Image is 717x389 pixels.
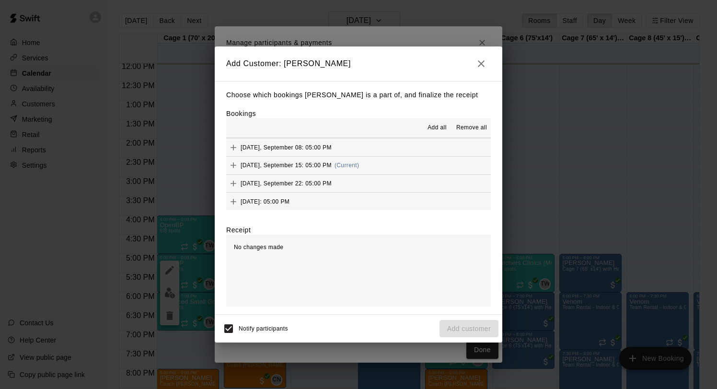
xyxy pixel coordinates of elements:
[422,120,452,136] button: Add all
[226,193,491,210] button: Add[DATE]: 05:00 PM
[234,244,283,251] span: No changes made
[241,198,289,205] span: [DATE]: 05:00 PM
[215,46,502,81] h2: Add Customer: [PERSON_NAME]
[241,162,332,169] span: [DATE], September 15: 05:00 PM
[239,325,288,332] span: Notify participants
[226,225,251,235] label: Receipt
[226,138,491,156] button: Add[DATE], September 08: 05:00 PM
[226,143,241,150] span: Add
[226,179,241,186] span: Add
[241,144,332,150] span: [DATE], September 08: 05:00 PM
[456,123,487,133] span: Remove all
[226,89,491,101] p: Choose which bookings [PERSON_NAME] is a part of, and finalize the receipt
[226,161,241,169] span: Add
[428,123,447,133] span: Add all
[226,157,491,174] button: Add[DATE], September 15: 05:00 PM(Current)
[226,110,256,117] label: Bookings
[335,162,359,169] span: (Current)
[452,120,491,136] button: Remove all
[241,180,332,186] span: [DATE], September 22: 05:00 PM
[226,197,241,205] span: Add
[226,175,491,193] button: Add[DATE], September 22: 05:00 PM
